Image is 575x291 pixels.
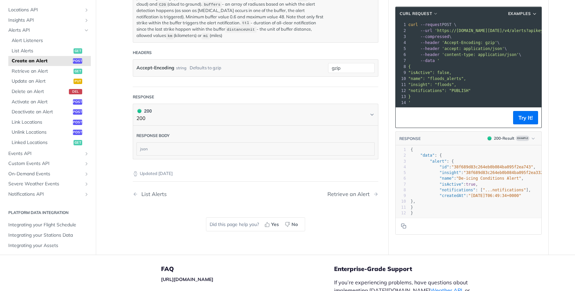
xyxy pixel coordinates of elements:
div: string [176,63,186,73]
div: 11 [396,205,406,210]
span: Example [516,136,529,141]
span: \ [408,40,500,45]
div: json [137,143,374,155]
span: Create an Alert [12,58,71,64]
span: 200 [137,109,141,113]
span: curl [408,22,418,27]
span: "[DATE]T06:49:34+0000" [468,193,521,198]
span: "id" [440,165,449,169]
span: buffers [204,2,220,7]
span: Locations API [8,7,82,13]
button: Copy to clipboard [399,221,408,231]
a: Activate an Alertpost [8,97,91,107]
span: "38f689d83c264eb0b084ba095f2ea743" [452,165,533,169]
div: 7 [396,58,407,64]
a: Update an Alertput [8,76,91,86]
span: Integrating your Assets [8,242,89,249]
div: 200 [136,107,152,115]
span: POST \ [408,22,457,27]
span: "notifications": "PUBLISH" [408,88,471,93]
span: : , [411,170,548,175]
a: Next Page: Retrieve an Alert [327,191,378,197]
span: post [73,99,82,105]
span: get [74,48,82,54]
span: ttl [242,21,249,26]
div: List Alerts [138,191,167,197]
span: Alert Listeners [12,37,89,44]
div: 6 [396,176,406,181]
button: Show subpages for Locations API [84,7,89,13]
span: get [74,140,82,145]
span: km [168,34,172,38]
span: ' [408,100,411,105]
a: Severe Weather EventsShow subpages for Severe Weather Events [5,179,91,189]
div: 6 [396,52,407,58]
span: : , [411,182,478,187]
button: Examples [506,10,540,17]
a: Locations APIShow subpages for Locations API [5,5,91,15]
span: : { [411,159,454,164]
span: "insight" [440,170,461,175]
div: Defaults to gzip [190,63,221,73]
span: Integrating your Flight Schedule [8,222,89,228]
div: 14 [396,100,407,106]
span: : [411,193,521,198]
div: 5 [396,46,407,52]
span: --compressed [420,34,449,39]
div: 10 [396,76,407,82]
span: --header [420,52,440,57]
span: 'Accept-Encoding: gzip' [442,40,497,45]
a: Previous Page: List Alerts [133,191,238,197]
span: "data" [420,153,435,158]
span: 200 [487,136,491,140]
span: mi [203,34,208,38]
span: post [73,120,82,125]
span: Yes [271,221,279,228]
span: "name" [440,176,454,181]
span: "De-icing Conditions Alert" [456,176,521,181]
button: cURL Request [397,10,441,17]
a: Integrating your Flight Schedule [5,220,91,230]
span: "name": "floods_alerts", [408,76,466,81]
span: No [291,221,298,228]
a: Alerts APIHide subpages for Alerts API [5,25,91,35]
p: 200 [136,115,152,122]
span: "38f689d83c264eb0b084ba095f2ea332" [464,170,545,175]
a: Unlink Locationspost [8,127,91,137]
h2: Platform DATA integration [5,210,91,216]
a: Insights APIShow subpages for Insights API [5,15,91,25]
span: ' [437,58,440,63]
div: 8 [396,187,406,193]
div: 2 [396,153,406,158]
span: Activate an Alert [12,99,71,105]
span: put [74,79,82,84]
a: Delete an Alertdel [8,87,91,97]
span: Retrieve an Alert [12,68,72,75]
div: 12 [396,88,407,94]
div: 2 [396,28,407,34]
span: { [408,64,411,69]
span: Insights API [8,17,82,24]
span: "isActive": false, [408,70,452,75]
span: \ [408,34,452,39]
a: Alert Listeners [8,36,91,46]
span: 'content-type: application/json' [442,52,519,57]
span: Alerts API [8,27,82,34]
a: Integrating your Stations Data [5,230,91,240]
a: Integrating your Assets [5,241,91,251]
h5: FAQ [161,265,334,273]
a: Custom Events APIShow subpages for Custom Events API [5,159,91,169]
span: Events API [8,150,82,157]
span: "notifications" [440,188,476,192]
button: 200200-ResultExample [484,135,538,142]
span: del [69,89,82,94]
button: Show subpages for Insights API [84,18,89,23]
span: distanceUnit [227,27,255,32]
button: Show subpages for Severe Weather Events [84,181,89,187]
span: Delete an Alert [12,88,67,95]
div: 8 [396,64,407,70]
span: C2G [159,2,166,7]
div: 12 [396,210,406,216]
a: Notifications APIShow subpages for Notifications API [5,189,91,199]
button: RESPONSE [399,135,421,142]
